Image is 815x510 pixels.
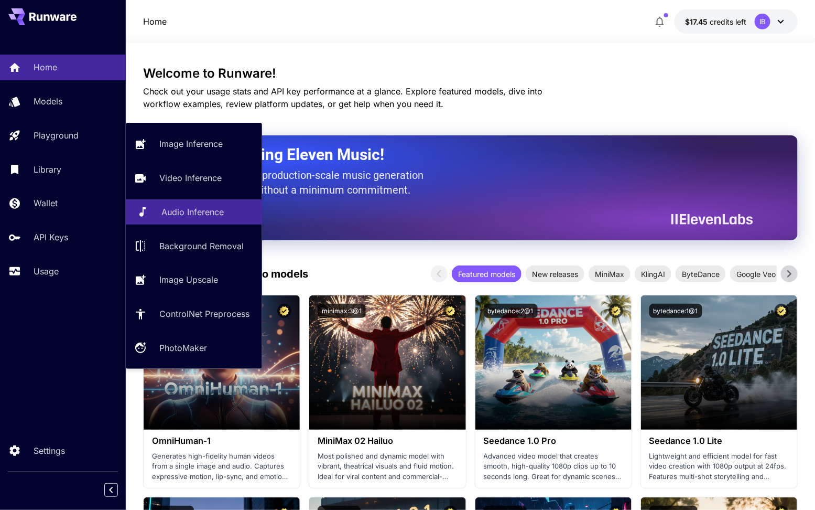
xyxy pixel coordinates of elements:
span: New releases [526,269,584,280]
p: Background Removal [159,240,244,252]
p: PhotoMaker [159,342,207,354]
h2: Now Supporting Eleven Music! [169,145,745,165]
div: Collapse sidebar [112,481,126,500]
p: Image Inference [159,137,223,150]
a: ControlNet Preprocess [126,301,262,327]
p: Audio Inference [161,206,224,218]
h3: Seedance 1.0 Pro [484,436,623,446]
button: bytedance:1@1 [649,304,702,318]
p: Settings [34,444,65,457]
button: Certified Model – Vetted for best performance and includes a commercial license. [775,304,789,318]
p: ControlNet Preprocess [159,307,249,320]
button: minimax:3@1 [318,304,366,318]
button: bytedance:2@1 [484,304,538,318]
button: Certified Model – Vetted for best performance and includes a commercial license. [277,304,291,318]
span: $17.45 [685,17,710,26]
p: Playground [34,129,79,142]
p: Most polished and dynamic model with vibrant, theatrical visuals and fluid motion. Ideal for vira... [318,451,457,482]
button: Collapse sidebar [104,483,118,497]
button: Certified Model – Vetted for best performance and includes a commercial license. [609,304,623,318]
p: Home [143,15,167,28]
button: $17.4527 [675,9,798,34]
div: IB [755,14,770,29]
a: Image Upscale [126,267,262,293]
h3: Welcome to Runware! [143,66,798,81]
div: $17.4527 [685,16,746,27]
p: Library [34,163,61,176]
h3: MiniMax 02 Hailuo [318,436,457,446]
span: credits left [710,17,746,26]
img: alt [309,295,465,430]
p: The only way to get production-scale music generation from Eleven Labs without a minimum commitment. [169,168,431,197]
h3: Seedance 1.0 Lite [649,436,789,446]
a: PhotoMaker [126,335,262,361]
nav: breadcrumb [143,15,167,28]
span: ByteDance [676,269,726,280]
img: alt [641,295,797,430]
a: Background Removal [126,233,262,259]
p: Models [34,95,62,108]
p: Lightweight and efficient model for fast video creation with 1080p output at 24fps. Features mult... [649,451,789,482]
span: Check out your usage stats and API key performance at a glance. Explore featured models, dive int... [143,86,542,109]
span: Featured models [452,269,521,280]
span: MiniMax [589,269,631,280]
button: Certified Model – Vetted for best performance and includes a commercial license. [443,304,458,318]
p: Advanced video model that creates smooth, high-quality 1080p clips up to 10 seconds long. Great f... [484,451,623,482]
img: alt [475,295,632,430]
span: KlingAI [635,269,671,280]
span: Google Veo [730,269,782,280]
p: Usage [34,265,59,278]
a: Video Inference [126,165,262,191]
h3: OmniHuman‑1 [152,436,291,446]
p: Wallet [34,197,58,209]
p: Image Upscale [159,273,218,286]
a: Audio Inference [126,199,262,225]
p: API Keys [34,231,68,243]
p: Generates high-fidelity human videos from a single image and audio. Captures expressive motion, l... [152,451,291,482]
p: Home [34,61,57,73]
p: Video Inference [159,172,222,184]
a: Image Inference [126,131,262,157]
